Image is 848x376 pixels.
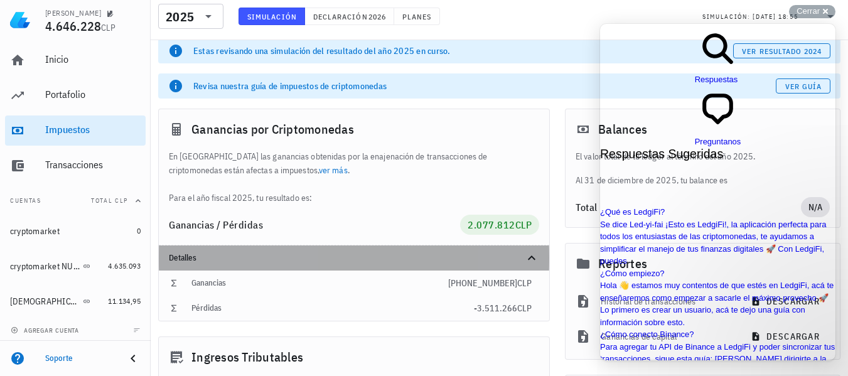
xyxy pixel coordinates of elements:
button: Cerrar [789,5,835,18]
div: Detalles [159,245,549,271]
span: CLP [101,22,115,33]
div: Inicio [45,53,141,65]
div: 2025 [166,11,194,23]
a: [DEMOGRAPHIC_DATA] 1 11.134,95 [5,286,146,316]
div: Ganancias por Criptomonedas [159,109,549,149]
button: agregar cuenta [8,324,85,336]
div: Al 31 de diciembre de 2025, tu balance es [566,149,840,187]
a: Portafolio [5,80,146,110]
div: Total [576,202,801,212]
span: 2.077.812 [468,218,515,231]
p: El valor total de tu ledger al término del año 2025. [576,149,830,163]
div: Simulación:[DATE] 18:55 [695,4,845,28]
a: Transacciones [5,151,146,181]
a: Inicio [5,45,146,75]
span: Declaración [313,12,368,21]
span: CLP [515,218,532,231]
div: cryptomarket NUEVA [10,261,80,272]
div: Ganancias [191,278,448,288]
div: Detalles [169,253,509,263]
a: ver más [319,164,348,176]
div: 2025 [158,4,223,29]
span: Cerrar [797,6,820,16]
div: Reportes [566,244,840,284]
div: [DATE] 18:55 [753,11,798,23]
div: [DEMOGRAPHIC_DATA] 1 [10,296,80,307]
span: Total CLP [91,196,128,205]
a: Impuestos [5,115,146,146]
div: Balances [566,109,840,149]
a: cryptomarket NUEVA 4.635.093 [5,251,146,281]
span: agregar cuenta [13,326,79,335]
span: 0 [137,226,141,235]
div: Revisa nuestra guía de impuestos de criptomonedas [193,80,776,92]
div: Simulación: [702,8,753,24]
a: cryptomarket 0 [5,216,146,246]
span: 11.134,95 [108,296,141,306]
span: 4.646.228 [45,18,101,35]
div: Pérdidas [191,303,474,313]
button: Simulación [239,8,305,25]
span: -3.511.266 [474,303,517,314]
div: Portafolio [45,89,141,100]
div: Transacciones [45,159,141,171]
img: LedgiFi [10,10,30,30]
div: Estas revisando una simulación del resultado del año 2025 en curso. [193,45,733,57]
span: [PHONE_NUMBER] [448,277,517,289]
div: En [GEOGRAPHIC_DATA] las ganancias obtenidas por la enajenación de transacciones de criptomonedas... [159,149,549,205]
button: Declaración 2026 [305,8,394,25]
span: Simulación [247,12,297,21]
span: CLP [517,277,532,289]
button: CuentasTotal CLP [5,186,146,216]
span: 2026 [368,12,386,21]
div: cryptomarket [10,226,60,237]
span: CLP [517,303,532,314]
span: 4.635.093 [108,261,141,271]
div: Impuestos [45,124,141,136]
span: Planes [402,12,432,21]
div: [PERSON_NAME] [45,8,101,18]
button: Planes [394,8,440,25]
div: Soporte [45,353,115,363]
span: Ganancias / Pérdidas [169,218,263,231]
iframe: Help Scout Beacon - Live Chat, Contact Form, and Knowledge Base [600,24,835,360]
